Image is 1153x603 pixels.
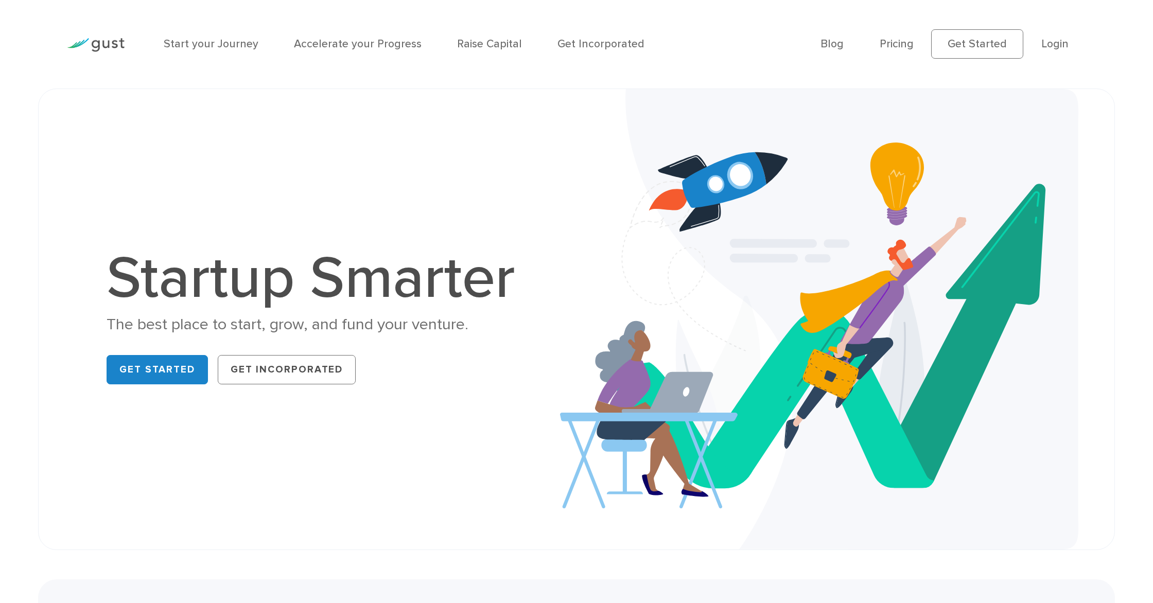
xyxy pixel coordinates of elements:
a: Pricing [880,38,914,50]
a: Get Started [107,355,208,384]
a: Blog [820,38,844,50]
div: The best place to start, grow, and fund your venture. [107,314,530,335]
img: Startup Smarter Hero [560,89,1078,549]
a: Get Incorporated [218,355,356,384]
a: Raise Capital [457,38,522,50]
a: Start your Journey [164,38,258,50]
a: Get Started [931,29,1023,59]
a: Get Incorporated [557,38,644,50]
img: Gust Logo [67,38,125,52]
a: Accelerate your Progress [294,38,422,50]
a: Login [1041,38,1069,50]
h1: Startup Smarter [107,249,530,308]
